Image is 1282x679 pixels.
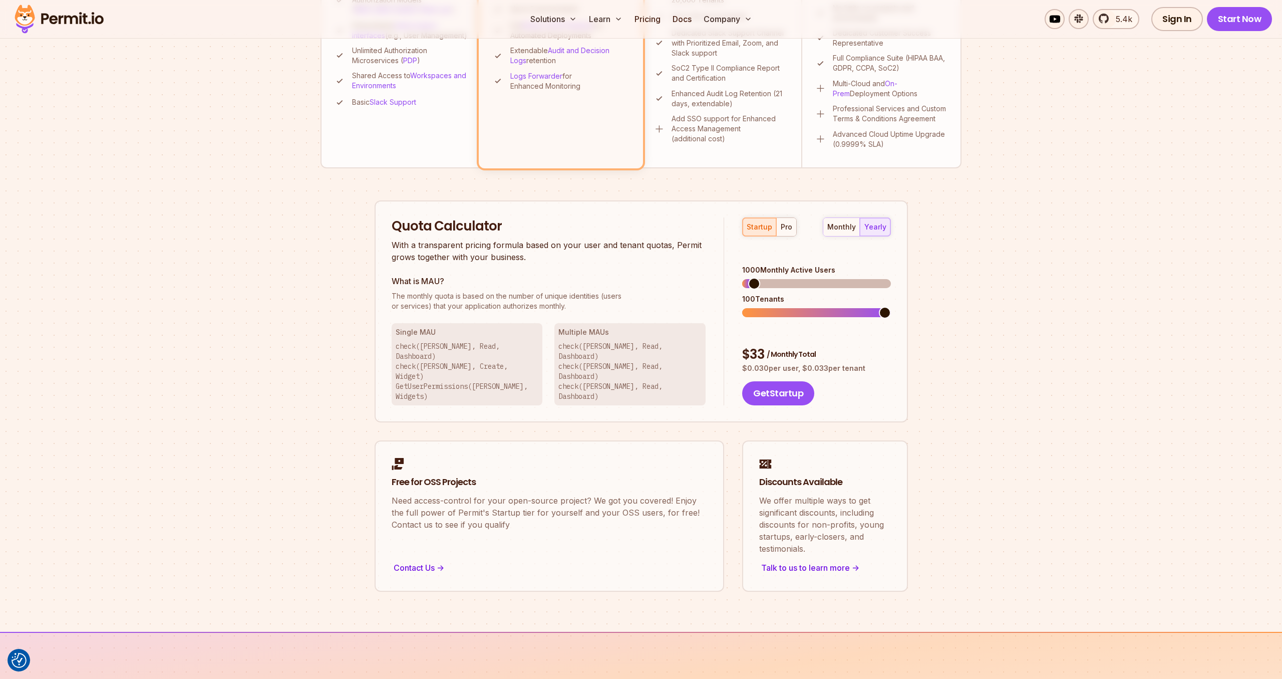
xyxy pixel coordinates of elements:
button: Consent Preferences [12,653,27,668]
span: / Monthly Total [767,349,816,359]
a: Start Now [1207,7,1272,31]
p: Full Compliance Suite (HIPAA BAA, GDPR, CCPA, SoC2) [833,53,948,73]
img: Revisit consent button [12,653,27,668]
div: pro [781,222,792,232]
a: Audit and Decision Logs [510,46,609,65]
button: Solutions [526,9,581,29]
h2: Free for OSS Projects [392,476,707,489]
a: Pricing [630,9,665,29]
span: -> [437,562,444,574]
button: GetStartup [742,381,814,405]
p: Multi-Cloud and Deployment Options [833,79,948,99]
div: 1000 Monthly Active Users [742,265,890,275]
a: Free for OSS ProjectsNeed access-control for your open-source project? We got you covered! Enjoy ... [375,440,724,592]
h2: Quota Calculator [392,217,706,236]
button: Company [700,9,756,29]
a: Slack Support [370,98,416,106]
p: Need access-control for your open-source project? We got you covered! Enjoy the full power of Per... [392,495,707,531]
a: On-Prem [833,79,897,98]
p: With a transparent pricing formula based on your user and tenant quotas, Permit grows together wi... [392,239,706,263]
span: -> [852,562,859,574]
p: for Enhanced Monitoring [510,71,630,91]
span: The monthly quota is based on the number of unique identities (users [392,291,706,301]
a: Docs [669,9,696,29]
div: monthly [827,222,856,232]
p: SoC2 Type II Compliance Report and Certification [672,63,789,83]
p: Basic [352,97,416,107]
p: Unlimited Authorization Microservices ( ) [352,46,469,66]
h2: Discounts Available [759,476,891,489]
h3: What is MAU? [392,275,706,287]
p: or services) that your application authorizes monthly. [392,291,706,311]
a: PDP [403,56,417,65]
div: Talk to us to learn more [759,561,891,575]
p: check([PERSON_NAME], Read, Dashboard) check([PERSON_NAME], Read, Dashboard) check([PERSON_NAME], ... [558,341,702,401]
p: Dedicated Slack Support Channel with Prioritized Email, Zoom, and Slack support [672,28,789,58]
p: Add SSO support for Enhanced Access Management (additional cost) [672,114,789,144]
div: $ 33 [742,346,890,364]
h3: Single MAU [396,327,539,337]
a: Logs Forwarder [510,72,562,80]
p: Professional Services and Custom Terms & Conditions Agreement [833,104,948,124]
p: Shared Access to [352,71,469,91]
a: Sign In [1151,7,1203,31]
span: 5.4k [1110,13,1132,25]
a: Discounts AvailableWe offer multiple ways to get significant discounts, including discounts for n... [742,440,908,592]
img: Permit logo [10,2,108,36]
div: Contact Us [392,561,707,575]
p: Extendable retention [510,46,630,66]
a: 5.4k [1093,9,1139,29]
p: We offer multiple ways to get significant discounts, including discounts for non-profits, young s... [759,495,891,555]
p: Advanced Cloud Uptime Upgrade (0.9999% SLA) [833,129,948,149]
div: 100 Tenants [742,294,890,304]
p: check([PERSON_NAME], Read, Dashboard) check([PERSON_NAME], Create, Widget) GetUserPermissions([PE... [396,341,539,401]
a: Authorization Interfaces [352,21,437,40]
p: Enhanced Audit Log Retention (21 days, extendable) [672,89,789,109]
h3: Multiple MAUs [558,327,702,337]
p: $ 0.030 per user, $ 0.033 per tenant [742,363,890,373]
button: Learn [585,9,626,29]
